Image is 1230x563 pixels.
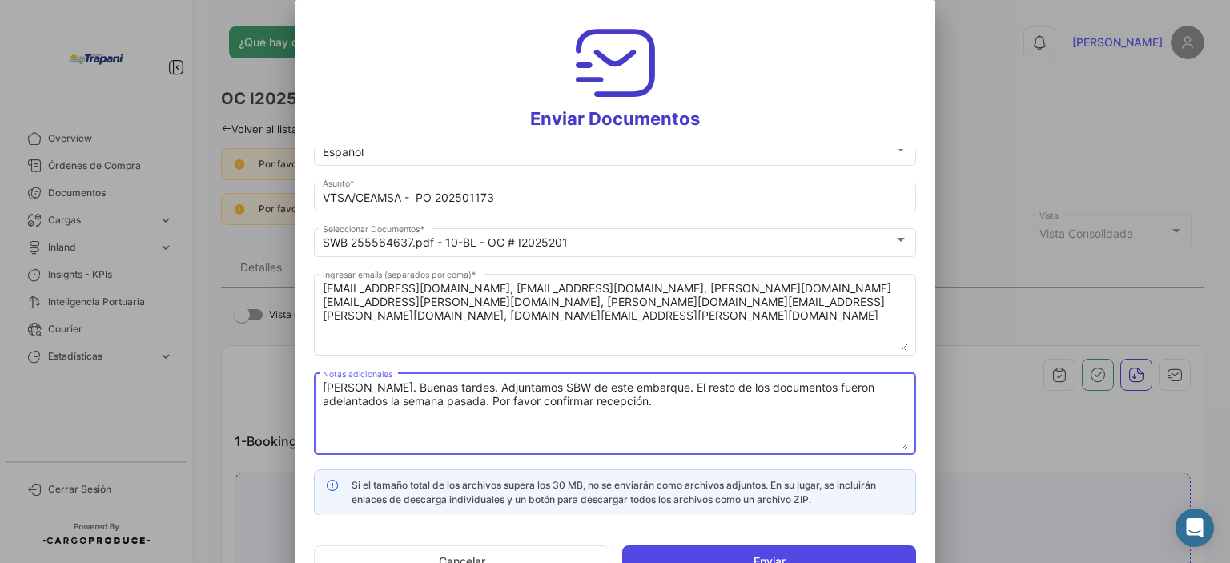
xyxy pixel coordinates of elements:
[323,235,568,249] mat-select-trigger: SWB 255564637.pdf - 10-BL - OC # I2025201
[323,145,364,159] mat-select-trigger: Español
[314,19,916,130] h3: Enviar Documentos
[1176,509,1214,547] div: Abrir Intercom Messenger
[352,479,876,505] span: Si el tamaño total de los archivos supera los 30 MB, no se enviarán como archivos adjuntos. En su...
